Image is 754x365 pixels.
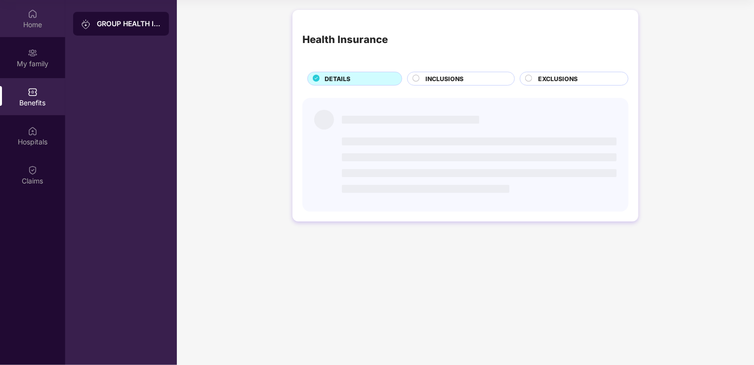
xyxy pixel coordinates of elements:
span: INCLUSIONS [426,74,464,84]
img: svg+xml;base64,PHN2ZyBpZD0iSG9zcGl0YWxzIiB4bWxucz0iaHR0cDovL3d3dy53My5vcmcvMjAwMC9zdmciIHdpZHRoPS... [28,126,38,136]
img: svg+xml;base64,PHN2ZyBpZD0iQmVuZWZpdHMiIHhtbG5zPSJodHRwOi8vd3d3LnczLm9yZy8yMDAwL3N2ZyIgd2lkdGg9Ij... [28,87,38,97]
span: EXCLUSIONS [538,74,578,84]
div: GROUP HEALTH INSURANCE [97,19,161,29]
span: DETAILS [325,74,350,84]
img: svg+xml;base64,PHN2ZyBpZD0iSG9tZSIgeG1sbnM9Imh0dHA6Ly93d3cudzMub3JnLzIwMDAvc3ZnIiB3aWR0aD0iMjAiIG... [28,9,38,19]
div: Health Insurance [302,32,388,47]
img: svg+xml;base64,PHN2ZyB3aWR0aD0iMjAiIGhlaWdodD0iMjAiIHZpZXdCb3g9IjAgMCAyMCAyMCIgZmlsbD0ibm9uZSIgeG... [28,48,38,58]
img: svg+xml;base64,PHN2ZyB3aWR0aD0iMjAiIGhlaWdodD0iMjAiIHZpZXdCb3g9IjAgMCAyMCAyMCIgZmlsbD0ibm9uZSIgeG... [81,19,91,29]
img: svg+xml;base64,PHN2ZyBpZD0iQ2xhaW0iIHhtbG5zPSJodHRwOi8vd3d3LnczLm9yZy8yMDAwL3N2ZyIgd2lkdGg9IjIwIi... [28,165,38,175]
